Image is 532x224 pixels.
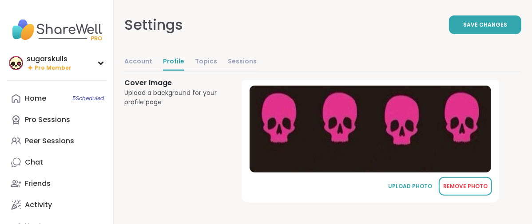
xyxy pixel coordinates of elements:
a: Account [124,53,152,71]
a: Home5Scheduled [7,88,106,109]
span: Pro Member [35,64,71,72]
span: Save Changes [463,21,507,29]
a: Topics [195,53,217,71]
a: Peer Sessions [7,130,106,152]
a: Activity [7,194,106,216]
a: Friends [7,173,106,194]
a: Pro Sessions [7,109,106,130]
img: ShareWell Nav Logo [7,14,106,45]
div: sugarskulls [27,54,71,64]
div: Activity [25,200,52,210]
h3: Cover Image [124,78,220,88]
div: Upload a background for your profile page [124,88,220,107]
span: 5 Scheduled [72,95,104,102]
div: Home [25,94,46,103]
div: REMOVE PHOTO [443,182,488,190]
div: Friends [25,179,51,189]
a: Sessions [228,53,257,71]
button: REMOVE PHOTO [439,177,492,196]
div: Pro Sessions [25,115,70,125]
a: Chat [7,152,106,173]
div: UPLOAD PHOTO [388,182,433,190]
a: Profile [163,53,184,71]
div: Peer Sessions [25,136,74,146]
button: UPLOAD PHOTO [384,177,437,196]
button: Save Changes [449,16,521,34]
img: sugarskulls [9,56,23,70]
div: Chat [25,157,43,167]
div: Settings [124,14,183,35]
